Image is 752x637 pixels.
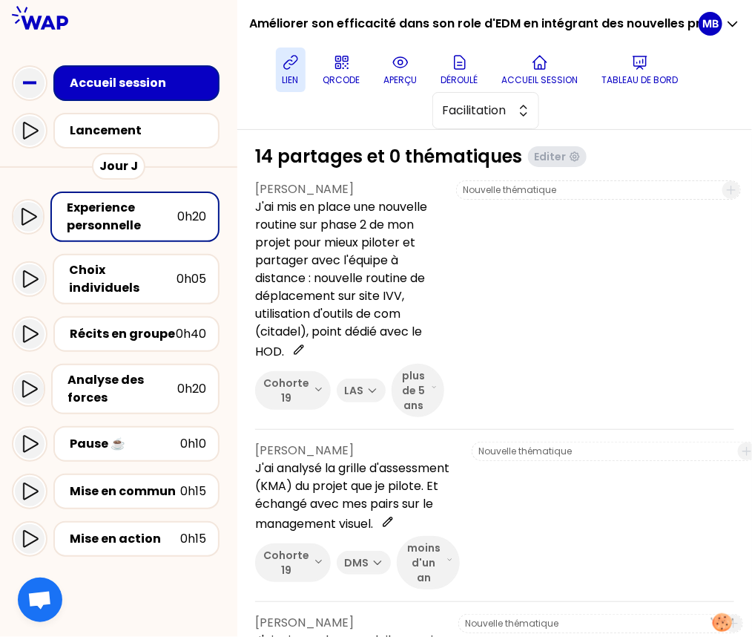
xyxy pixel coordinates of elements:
[67,199,177,235] div: Experience personnelle
[502,74,578,86] p: Accueil session
[255,371,331,410] button: Cohorte 19
[528,146,587,167] button: Editer
[496,48,584,92] button: Accueil session
[392,364,444,417] button: plus de 5 ans
[255,460,460,533] p: J'ai analysé la grille d'assessment (KMA) du projet que je pilote. Et échangé avec mes pairs sur ...
[323,74,360,86] p: QRCODE
[441,74,478,86] p: Déroulé
[702,16,719,31] p: MB
[276,48,306,92] button: lien
[397,536,460,589] button: moins d'un an
[180,483,206,500] div: 0h15
[92,153,145,180] div: Jour J
[317,48,366,92] button: QRCODE
[699,12,740,36] button: MB
[176,325,206,343] div: 0h40
[255,442,460,460] p: [PERSON_NAME]
[70,483,180,500] div: Mise en commun
[283,74,299,86] p: lien
[177,270,206,288] div: 0h05
[255,145,522,169] h1: 14 partages et 0 thématiques
[465,618,716,630] input: Nouvelle thématique
[378,48,423,92] button: aperçu
[70,122,212,140] div: Lancement
[180,530,206,548] div: 0h15
[67,371,177,407] div: Analyse des forces
[177,208,206,226] div: 0h20
[255,543,331,582] button: Cohorte 19
[602,74,679,86] p: Tableau de bord
[337,379,386,402] button: LAS
[69,261,177,297] div: Choix individuels
[180,435,206,453] div: 0h10
[70,530,180,548] div: Mise en action
[442,102,509,120] span: Facilitation
[255,614,446,632] p: [PERSON_NAME]
[18,578,62,622] div: Ouvrir le chat
[70,74,212,92] div: Accueil session
[70,325,176,343] div: Récits en groupe
[432,92,539,129] button: Facilitation
[337,551,391,575] button: DMS
[463,184,713,196] input: Nouvelle thématique
[478,445,729,457] input: Nouvelle thématique
[435,48,484,92] button: Déroulé
[384,74,418,86] p: aperçu
[255,180,444,198] p: [PERSON_NAME]
[177,380,206,398] div: 0h20
[70,435,180,453] div: Pause ☕️
[255,198,444,361] p: J'ai mis en place une nouvelle routine sur phase 2 de mon projet pour mieux piloter et partager a...
[596,48,685,92] button: Tableau de bord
